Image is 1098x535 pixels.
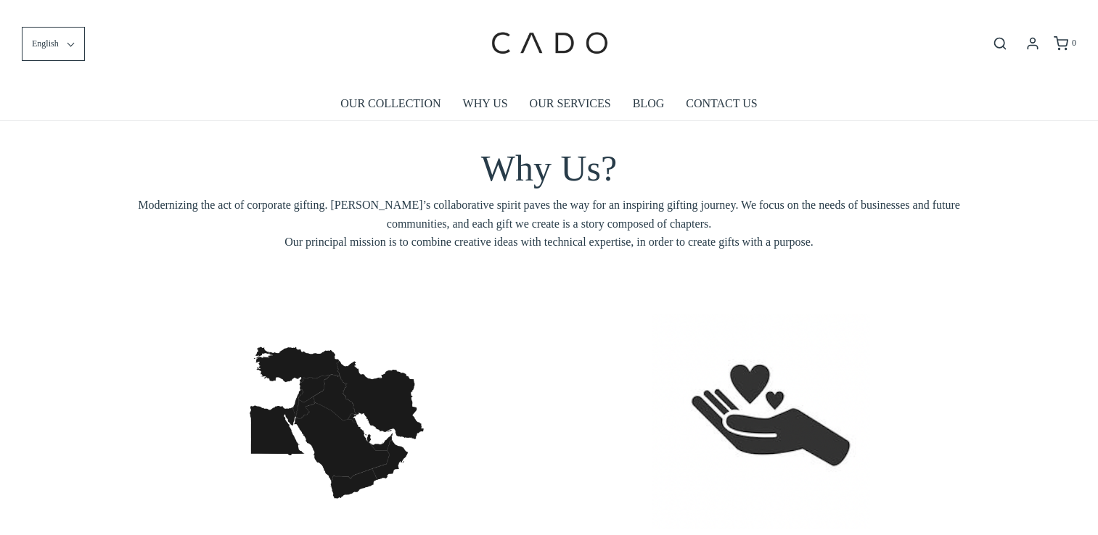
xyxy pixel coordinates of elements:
[136,196,963,252] span: Modernizing the act of corporate gifting. [PERSON_NAME]’s collaborative spirit paves the way for ...
[686,87,757,120] a: CONTACT US
[987,36,1013,51] button: Open search bar
[1072,38,1076,48] span: 0
[530,87,611,120] a: OUR SERVICES
[633,87,665,120] a: BLOG
[32,37,59,51] span: English
[652,314,870,529] img: screenshot-20220704-at-063057-1657197187002_1200x.png
[22,27,85,61] button: English
[1052,36,1076,51] a: 0
[340,87,441,120] a: OUR COLLECTION
[228,314,446,531] img: vecteezy_vectorillustrationoftheblackmapofmiddleeastonwhite_-1657197150892_1200x.jpg
[463,87,508,120] a: WHY US
[487,11,610,76] img: cadogifting
[481,148,617,188] span: Why Us?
